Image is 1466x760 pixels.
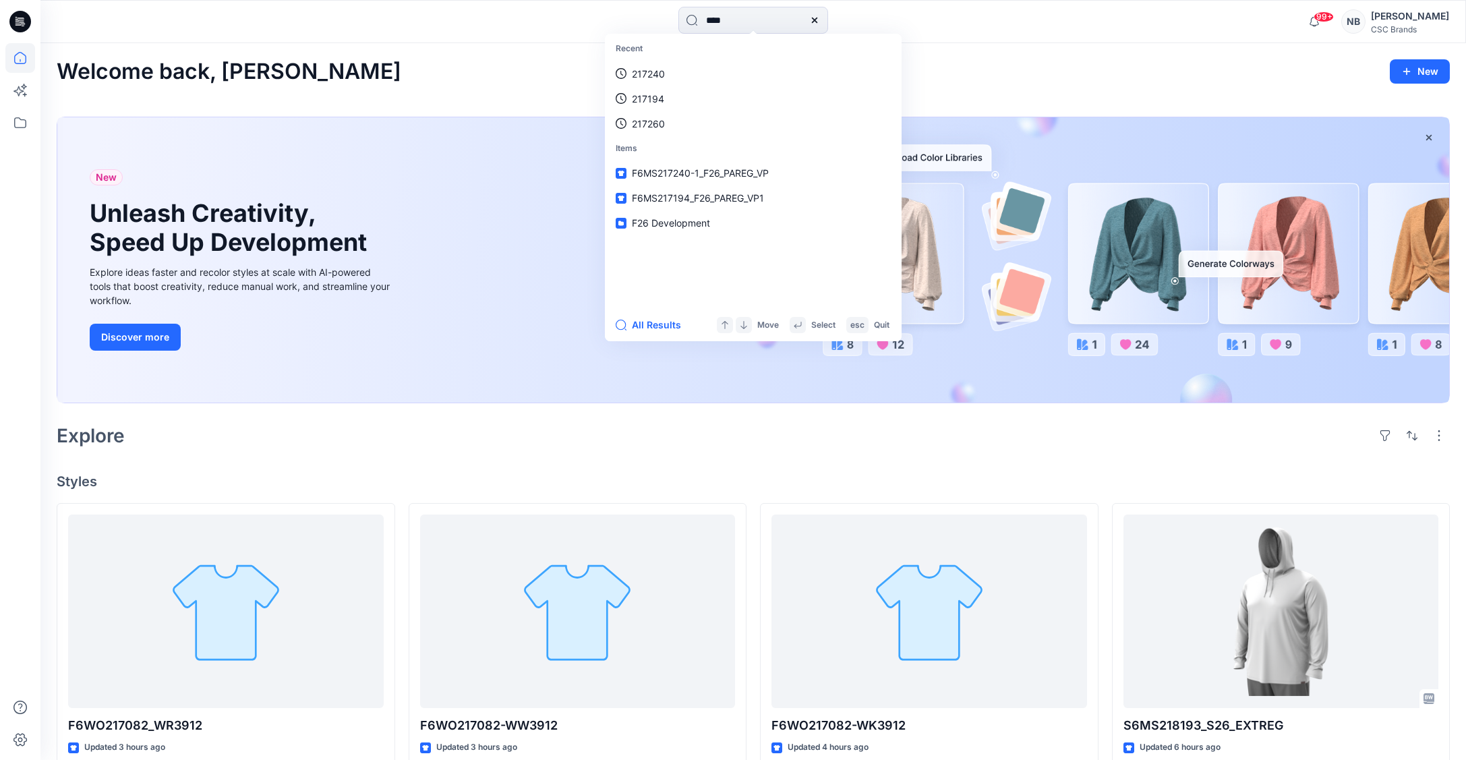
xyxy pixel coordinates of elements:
[771,716,1087,735] p: F6WO217082-WK3912
[57,473,1450,490] h4: Styles
[57,425,125,446] h2: Explore
[608,185,899,210] a: F6MS217194_F26_PAREG_VP1
[57,59,401,84] h2: Welcome back, [PERSON_NAME]
[608,136,899,161] p: Items
[96,169,117,185] span: New
[608,86,899,111] a: 217194
[436,740,517,755] p: Updated 3 hours ago
[874,318,889,332] p: Quit
[1314,11,1334,22] span: 99+
[84,740,165,755] p: Updated 3 hours ago
[757,318,779,332] p: Move
[68,716,384,735] p: F6WO217082_WR3912
[420,515,736,708] a: F6WO217082-WW3912
[1140,740,1221,755] p: Updated 6 hours ago
[632,192,764,204] span: F6MS217194_F26_PAREG_VP1
[608,61,899,86] a: 217240
[1123,515,1439,708] a: S6MS218193_S26_EXTREG
[771,515,1087,708] a: F6WO217082-WK3912
[1341,9,1366,34] div: NB
[788,740,869,755] p: Updated 4 hours ago
[811,318,835,332] p: Select
[90,324,181,351] button: Discover more
[68,515,384,708] a: F6WO217082_WR3912
[1390,59,1450,84] button: New
[616,317,690,333] button: All Results
[1371,8,1449,24] div: [PERSON_NAME]
[850,318,864,332] p: esc
[420,716,736,735] p: F6WO217082-WW3912
[608,36,899,61] p: Recent
[632,67,665,81] p: 217240
[632,217,710,229] span: F26 Development
[632,167,769,179] span: F6MS217240-1_F26_PAREG_VP
[632,117,665,131] p: 217260
[1371,24,1449,34] div: CSC Brands
[1123,716,1439,735] p: S6MS218193_S26_EXTREG
[608,210,899,235] a: F26 Development
[90,324,393,351] a: Discover more
[632,92,664,106] p: 217194
[608,160,899,185] a: F6MS217240-1_F26_PAREG_VP
[90,199,373,257] h1: Unleash Creativity, Speed Up Development
[608,111,899,136] a: 217260
[90,265,393,308] div: Explore ideas faster and recolor styles at scale with AI-powered tools that boost creativity, red...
